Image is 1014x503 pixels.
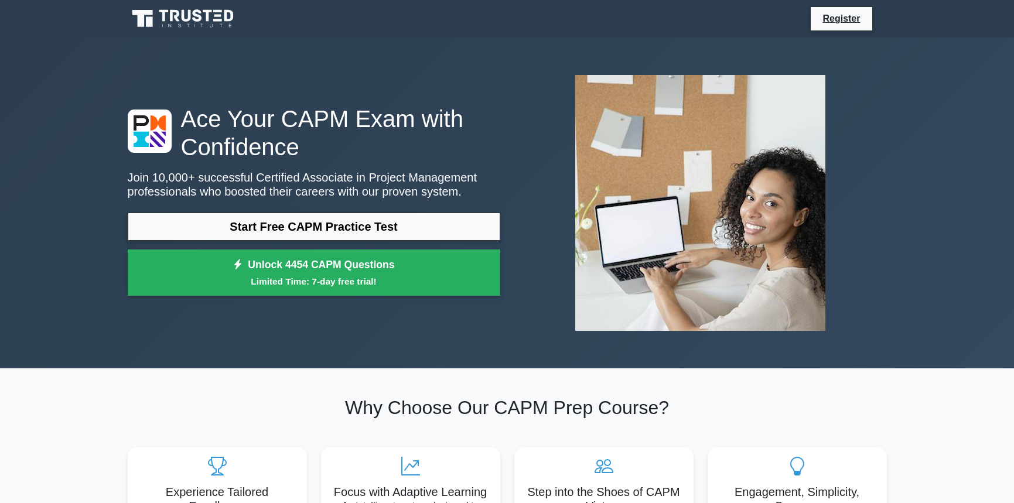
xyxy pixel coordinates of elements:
[815,11,867,26] a: Register
[142,275,486,288] small: Limited Time: 7-day free trial!
[128,213,500,241] a: Start Free CAPM Practice Test
[128,105,500,161] h1: Ace Your CAPM Exam with Confidence
[330,485,491,499] h5: Focus with Adaptive Learning
[128,396,887,419] h2: Why Choose Our CAPM Prep Course?
[128,249,500,296] a: Unlock 4454 CAPM QuestionsLimited Time: 7-day free trial!
[128,170,500,199] p: Join 10,000+ successful Certified Associate in Project Management professionals who boosted their...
